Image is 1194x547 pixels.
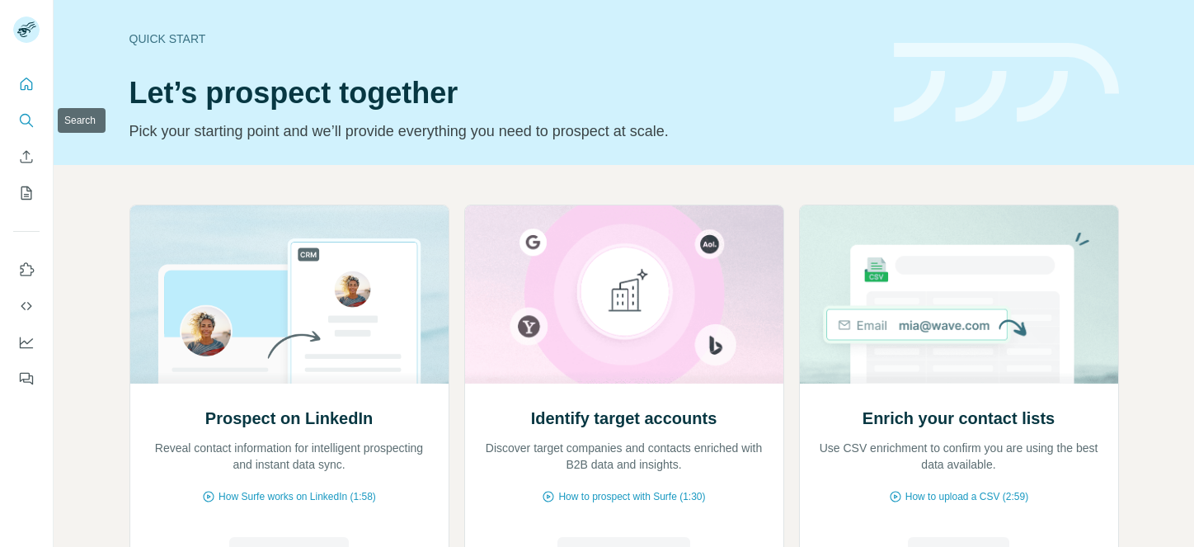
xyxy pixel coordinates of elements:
button: Enrich CSV [13,142,40,172]
div: Quick start [129,31,874,47]
h2: Identify target accounts [531,407,717,430]
button: Use Surfe API [13,291,40,321]
p: Use CSV enrichment to confirm you are using the best data available. [816,440,1102,473]
p: Reveal contact information for intelligent prospecting and instant data sync. [147,440,432,473]
span: How to upload a CSV (2:59) [905,489,1028,504]
button: Search [13,106,40,135]
button: Dashboard [13,328,40,357]
button: Use Surfe on LinkedIn [13,255,40,285]
h1: Let’s prospect together [129,77,874,110]
img: banner [894,43,1119,123]
button: Quick start [13,69,40,99]
img: Enrich your contact lists [799,205,1119,384]
h2: Enrich your contact lists [863,407,1055,430]
img: Identify target accounts [464,205,784,384]
button: Feedback [13,364,40,394]
h2: Prospect on LinkedIn [205,407,373,430]
img: Prospect on LinkedIn [129,205,449,384]
span: How Surfe works on LinkedIn (1:58) [219,489,376,504]
p: Pick your starting point and we’ll provide everything you need to prospect at scale. [129,120,874,143]
p: Discover target companies and contacts enriched with B2B data and insights. [482,440,767,473]
span: How to prospect with Surfe (1:30) [558,489,705,504]
button: My lists [13,178,40,208]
